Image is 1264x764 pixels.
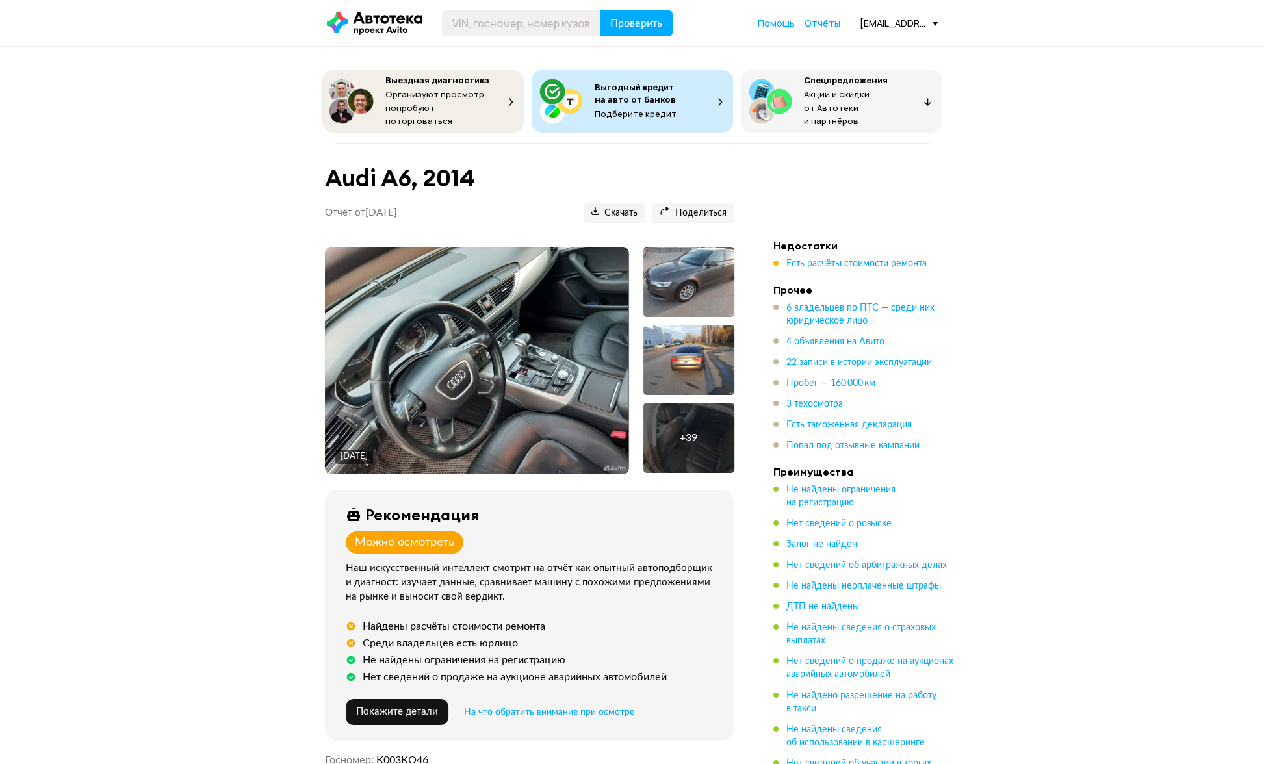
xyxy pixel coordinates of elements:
div: Не найдены ограничения на регистрацию [363,654,565,667]
h4: Преимущества [773,465,955,478]
h4: Недостатки [773,239,955,252]
span: Не найдены ограничения на регистрацию [786,485,896,507]
span: 6 владельцев по ПТС — среди них юридическое лицо [786,303,935,325]
span: Выездная диагностика [385,74,489,86]
h1: Audi A6, 2014 [325,164,734,192]
span: Не найдены неоплаченные штрафы [786,581,941,591]
div: Найдены расчёты стоимости ремонта [363,620,545,633]
span: Спецпредложения [804,74,888,86]
button: Поделиться [652,203,734,223]
span: Не найдено разрешение на работу в такси [786,691,936,713]
span: Не найдены сведения об использовании в каршеринге [786,725,925,747]
button: Скачать [584,203,645,223]
span: Не найдены сведения о страховых выплатах [786,623,936,645]
span: Покажите детали [356,707,438,717]
button: Проверить [600,10,673,36]
input: VIN, госномер, номер кузова [442,10,600,36]
button: СпецпредложенияАкции и скидки от Автотеки и партнёров [741,70,942,133]
div: [EMAIL_ADDRESS][DOMAIN_NAME] [860,17,938,29]
span: Нет сведений о продаже на аукционах аварийных автомобилей [786,657,953,679]
div: Рекомендация [365,505,480,524]
span: Организуют просмотр, попробуют поторговаться [385,88,487,127]
span: 22 записи в истории эксплуатации [786,358,932,367]
span: Отчёты [805,17,840,29]
span: Есть таможенная декларация [786,420,912,429]
a: Отчёты [805,17,840,30]
span: Помощь [758,17,795,29]
span: 3 техосмотра [786,400,843,409]
div: Наш искусственный интеллект смотрит на отчёт как опытный автоподборщик и диагност: изучает данные... [346,561,719,604]
span: Попал под отзывные кампании [786,441,920,450]
div: Можно осмотреть [355,535,454,550]
button: Покажите детали [346,699,448,725]
span: Залог не найден [786,540,857,549]
div: + 39 [680,431,697,444]
span: 4 объявления на Авито [786,337,884,346]
span: Скачать [591,207,638,220]
span: На что обратить внимание при осмотре [464,707,634,717]
span: Поделиться [660,207,727,220]
span: Выгодный кредит на авто от банков [595,81,676,105]
span: Пробег — 160 000 км [786,379,875,388]
span: Подберите кредит [595,108,677,120]
button: Выездная диагностикаОрганизуют просмотр, попробуют поторговаться [322,70,524,133]
div: Нет сведений о продаже на аукционе аварийных автомобилей [363,670,667,683]
span: Нет сведений о розыске [786,519,892,528]
h4: Прочее [773,283,955,296]
div: [DATE] [341,451,368,463]
p: Отчёт от [DATE] [325,207,397,220]
span: Проверить [610,18,662,29]
img: Main car [325,247,628,474]
span: Акции и скидки от Автотеки и партнёров [804,88,870,127]
span: Нет сведений об арбитражных делах [786,561,947,570]
span: Есть расчёты стоимости ремонта [786,259,927,268]
a: Помощь [758,17,795,30]
span: ДТП не найдены [786,602,859,611]
div: Среди владельцев есть юрлицо [363,637,518,650]
button: Выгодный кредит на авто от банковПодберите кредит [532,70,733,133]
